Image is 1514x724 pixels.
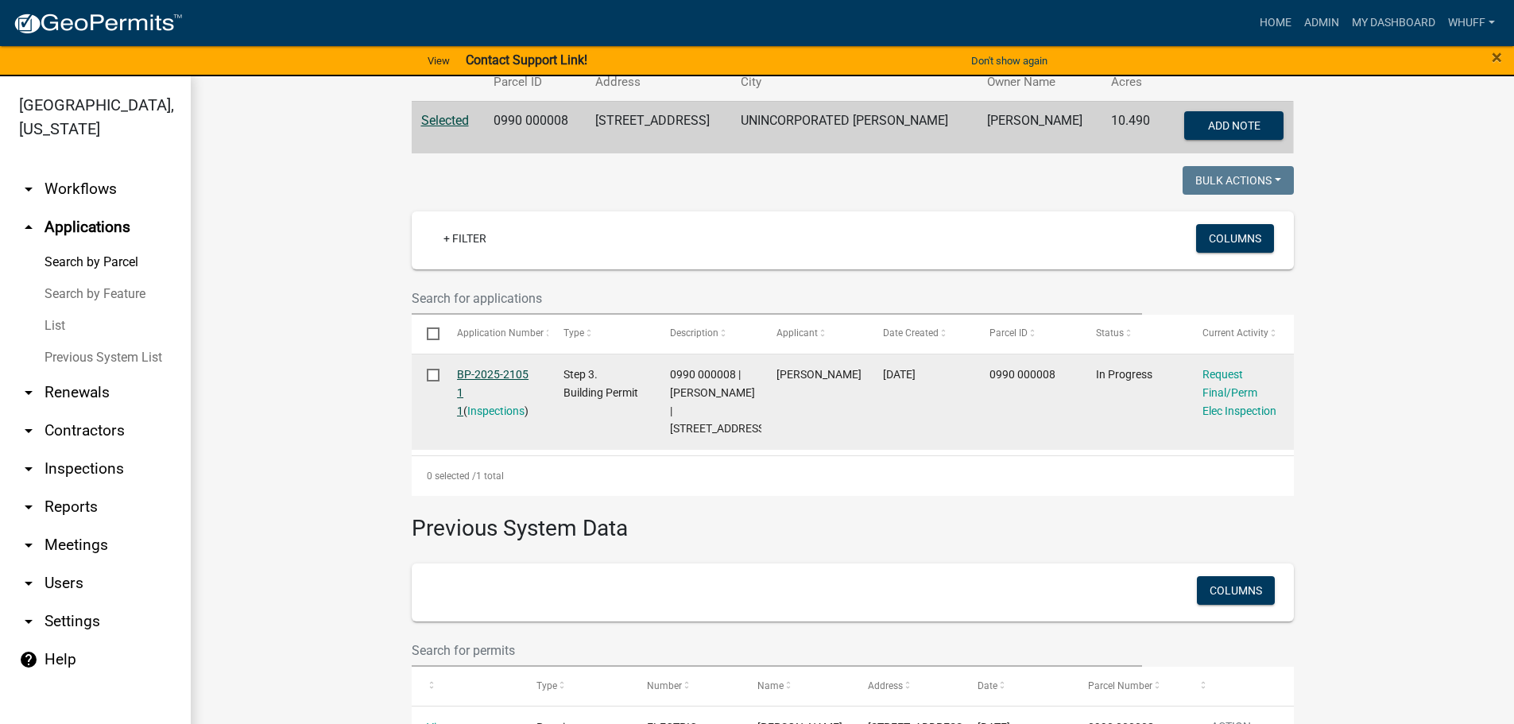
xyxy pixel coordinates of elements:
[19,612,38,631] i: arrow_drop_down
[521,667,632,705] datatable-header-cell: Type
[761,315,868,353] datatable-header-cell: Applicant
[412,496,1294,545] h3: Previous System Data
[978,680,997,691] span: Date
[1096,327,1124,339] span: Status
[431,224,499,253] a: + Filter
[1253,8,1298,38] a: Home
[412,456,1294,496] div: 1 total
[1208,118,1260,131] span: Add Note
[19,383,38,402] i: arrow_drop_down
[421,113,469,128] a: Selected
[19,180,38,199] i: arrow_drop_down
[962,667,1073,705] datatable-header-cell: Date
[412,634,1143,667] input: Search for permits
[731,101,978,153] td: UNINCORPORATED [PERSON_NAME]
[731,64,978,101] th: City
[776,327,818,339] span: Applicant
[548,315,655,353] datatable-header-cell: Type
[1298,8,1346,38] a: Admin
[457,368,529,417] a: BP-2025-2105 1 1
[1492,46,1502,68] span: ×
[974,315,1081,353] datatable-header-cell: Parcel ID
[883,327,939,339] span: Date Created
[19,498,38,517] i: arrow_drop_down
[776,368,862,381] span: Tim Riley
[421,48,456,74] a: View
[1184,111,1284,140] button: Add Note
[742,667,853,705] datatable-header-cell: Name
[427,470,476,482] span: 0 selected /
[1196,224,1274,253] button: Columns
[978,64,1102,101] th: Owner Name
[1442,8,1501,38] a: whuff
[647,680,682,691] span: Number
[655,315,761,353] datatable-header-cell: Description
[1073,667,1183,705] datatable-header-cell: Parcel Number
[1088,680,1152,691] span: Parcel Number
[586,64,731,101] th: Address
[632,667,742,705] datatable-header-cell: Number
[1492,48,1502,67] button: Close
[670,368,768,435] span: 0990 000008 | RILEY TIMOTHY C | 770 ABBOTTSFORD RD
[853,667,963,705] datatable-header-cell: Address
[536,680,557,691] span: Type
[1187,315,1294,353] datatable-header-cell: Current Activity
[1081,315,1187,353] datatable-header-cell: Status
[1197,576,1275,605] button: Columns
[1202,368,1276,417] a: Request Final/Perm Elec Inspection
[868,315,974,353] datatable-header-cell: Date Created
[563,327,584,339] span: Type
[1096,368,1152,381] span: In Progress
[965,48,1054,74] button: Don't show again
[457,327,544,339] span: Application Number
[19,459,38,478] i: arrow_drop_down
[1102,64,1164,101] th: Acres
[868,680,903,691] span: Address
[442,315,548,353] datatable-header-cell: Application Number
[484,64,586,101] th: Parcel ID
[19,421,38,440] i: arrow_drop_down
[757,680,784,691] span: Name
[467,405,525,417] a: Inspections
[563,368,638,399] span: Step 3. Building Permit
[19,650,38,669] i: help
[19,574,38,593] i: arrow_drop_down
[1346,8,1442,38] a: My Dashboard
[883,368,916,381] span: 09/17/2025
[412,282,1143,315] input: Search for applications
[1202,327,1268,339] span: Current Activity
[1102,101,1164,153] td: 10.490
[457,366,533,420] div: ( )
[978,101,1102,153] td: [PERSON_NAME]
[586,101,731,153] td: [STREET_ADDRESS]
[1183,166,1294,195] button: Bulk Actions
[989,327,1028,339] span: Parcel ID
[466,52,587,68] strong: Contact Support Link!
[19,536,38,555] i: arrow_drop_down
[19,218,38,237] i: arrow_drop_up
[484,101,586,153] td: 0990 000008
[412,315,442,353] datatable-header-cell: Select
[670,327,718,339] span: Description
[989,368,1055,381] span: 0990 000008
